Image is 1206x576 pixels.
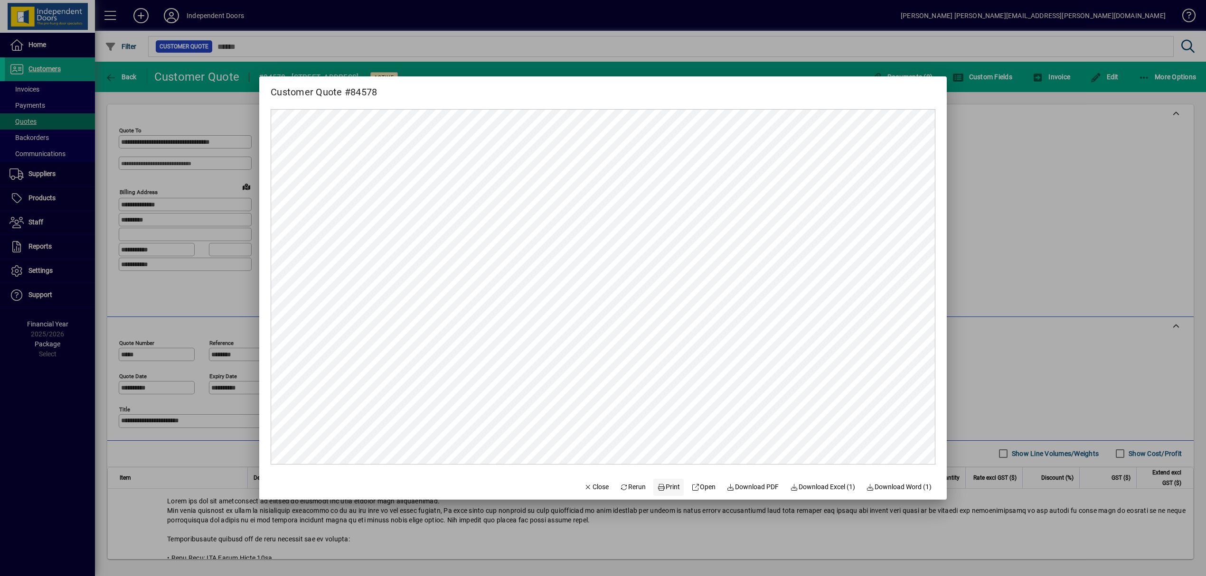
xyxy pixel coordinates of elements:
[259,76,388,100] h2: Customer Quote #84578
[657,482,680,492] span: Print
[688,479,719,496] a: Open
[786,479,859,496] button: Download Excel (1)
[691,482,716,492] span: Open
[723,479,783,496] a: Download PDF
[620,482,646,492] span: Rerun
[727,482,779,492] span: Download PDF
[653,479,684,496] button: Print
[790,482,855,492] span: Download Excel (1)
[580,479,612,496] button: Close
[584,482,609,492] span: Close
[863,479,936,496] button: Download Word (1)
[867,482,932,492] span: Download Word (1)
